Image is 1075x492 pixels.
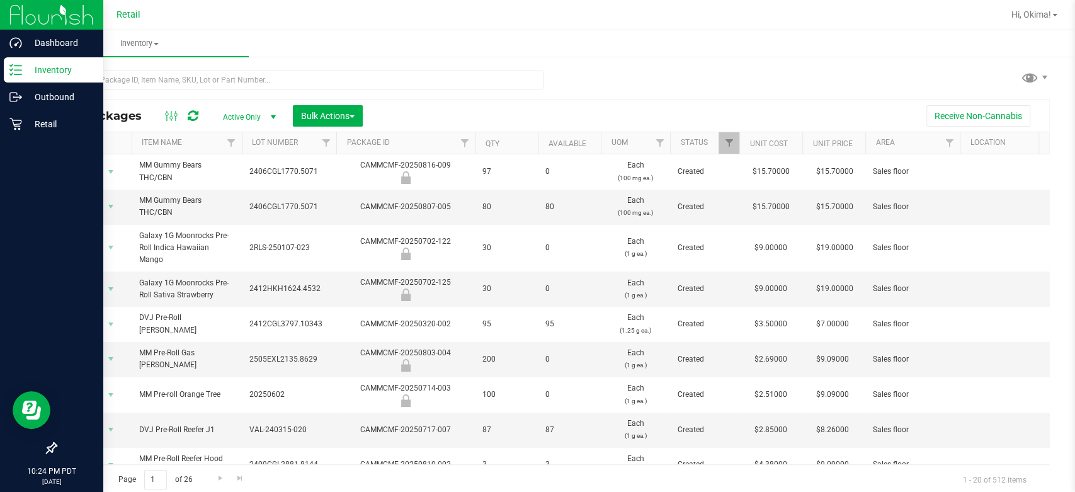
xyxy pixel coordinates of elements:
[608,207,663,219] p: (100 mg ea.)
[30,38,249,49] span: Inventory
[545,166,593,178] span: 0
[545,389,593,401] span: 0
[608,359,663,371] p: (1 g ea.)
[739,307,802,341] td: $3.50000
[252,138,297,147] a: Lot Number
[482,201,530,213] span: 80
[678,459,732,471] span: Created
[108,470,203,489] span: Page of 26
[139,277,234,301] span: Galaxy 1G Moonrocks Pre-Roll Sativa Strawberry
[249,242,329,254] span: 2RLS-250107-023
[6,477,98,486] p: [DATE]
[9,37,22,49] inline-svg: Dashboard
[454,132,475,154] a: Filter
[873,389,952,401] span: Sales floor
[810,350,855,369] span: $9.09000
[608,347,663,371] span: Each
[810,421,855,439] span: $8.26000
[545,353,593,365] span: 0
[875,138,894,147] a: Area
[812,139,852,148] a: Unit Price
[678,242,732,254] span: Created
[482,318,530,330] span: 95
[873,166,952,178] span: Sales floor
[334,236,477,260] div: CAMMCMF-20250702-122
[873,283,952,295] span: Sales floor
[142,138,182,147] a: Item Name
[103,198,119,215] span: select
[678,424,732,436] span: Created
[144,470,167,489] input: 1
[13,391,50,429] iframe: Resource center
[139,389,234,401] span: MM Pre-roll Orange Tree
[810,163,860,181] span: $15.70000
[545,424,593,436] span: 87
[608,382,663,406] span: Each
[608,324,663,336] p: (1.25 g ea.)
[334,289,477,301] div: Newly Received
[545,459,593,471] span: 3
[970,138,1005,147] a: Location
[678,318,732,330] span: Created
[873,201,952,213] span: Sales floor
[22,62,98,77] p: Inventory
[739,154,802,190] td: $15.70000
[30,30,249,57] a: Inventory
[649,132,670,154] a: Filter
[65,109,154,123] span: All Packages
[873,459,952,471] span: Sales floor
[739,190,802,224] td: $15.70000
[103,163,119,181] span: select
[608,430,663,442] p: (1 g ea.)
[482,459,530,471] span: 3
[545,242,593,254] span: 0
[9,91,22,103] inline-svg: Outbound
[608,236,663,260] span: Each
[739,272,802,307] td: $9.00000
[545,201,593,213] span: 80
[608,395,663,407] p: (1 g ea.)
[334,171,477,184] div: Newly Received
[22,89,98,105] p: Outbound
[873,318,952,330] span: Sales floor
[719,132,739,154] a: Filter
[139,312,234,336] span: DVJ Pre-Roll [PERSON_NAME]
[139,159,234,183] span: MM Gummy Bears THC/CBN
[249,389,329,401] span: 20250602
[608,172,663,184] p: (100 mg ea.)
[678,389,732,401] span: Created
[873,424,952,436] span: Sales floor
[249,353,329,365] span: 2505EXL2135.8629
[739,448,802,483] td: $4.38000
[611,138,627,147] a: UOM
[926,105,1030,127] button: Receive Non-Cannabis
[678,353,732,365] span: Created
[249,283,329,295] span: 2412HKH1624.4532
[221,132,242,154] a: Filter
[103,456,119,474] span: select
[873,242,952,254] span: Sales floor
[103,421,119,438] span: select
[608,159,663,183] span: Each
[1033,132,1054,154] a: Filter
[953,470,1037,489] span: 1 - 20 of 512 items
[334,359,477,372] div: Newly Received
[608,195,663,219] span: Each
[139,347,234,371] span: MM Pre-Roll Gas [PERSON_NAME]
[334,347,477,372] div: CAMMCMF-20250803-004
[334,424,477,436] div: CAMMCMF-20250717-007
[22,35,98,50] p: Dashboard
[346,138,389,147] a: Package ID
[316,132,336,154] a: Filter
[810,315,855,333] span: $7.00000
[334,459,477,471] div: CAMMCMF-20250810-002
[545,318,593,330] span: 95
[482,424,530,436] span: 87
[334,277,477,301] div: CAMMCMF-20250702-125
[678,201,732,213] span: Created
[249,201,329,213] span: 2406CGL1770.5071
[334,201,477,213] div: CAMMCMF-20250807-005
[749,139,787,148] a: Unit Cost
[810,280,860,298] span: $19.00000
[810,455,855,474] span: $9.09000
